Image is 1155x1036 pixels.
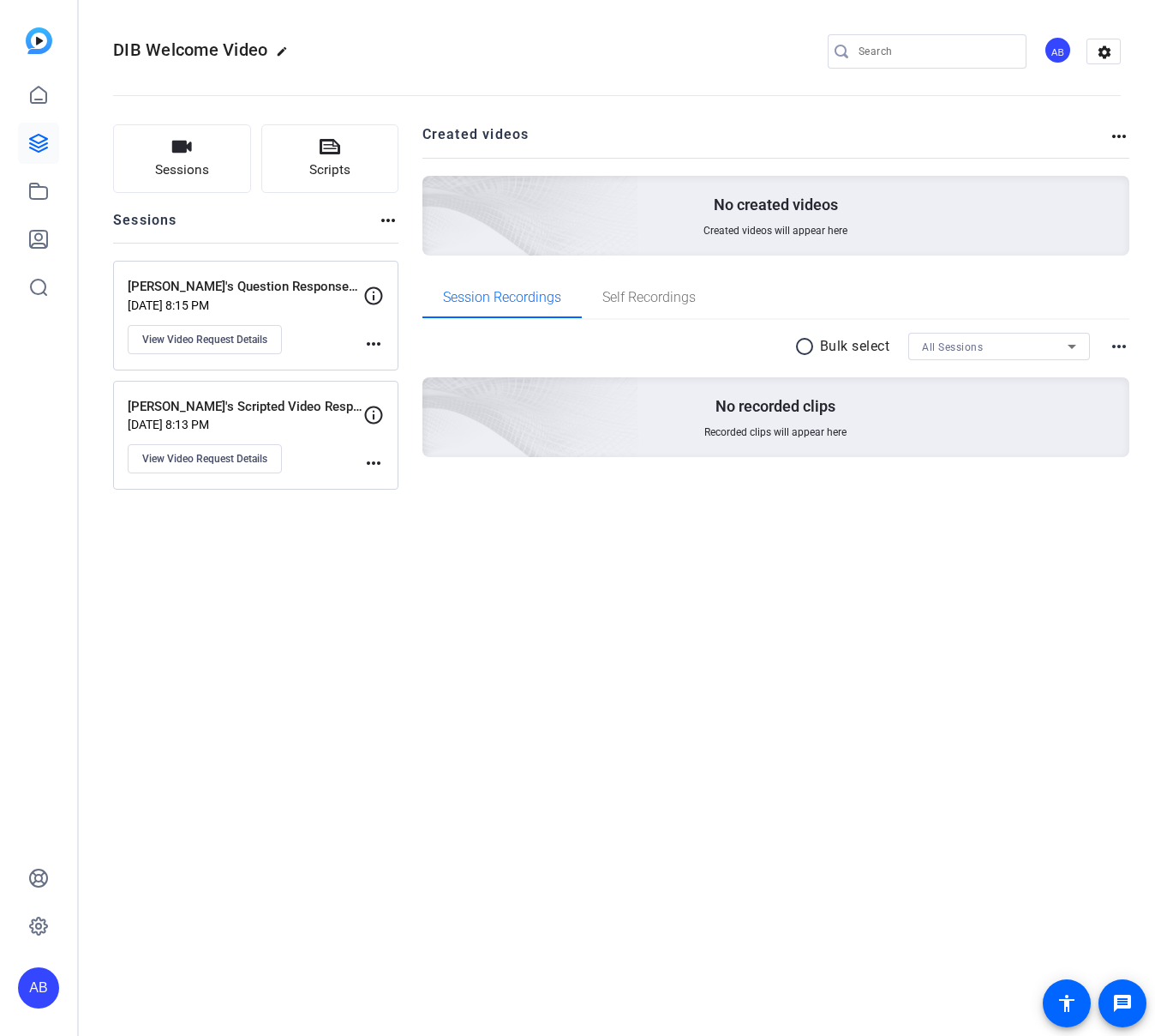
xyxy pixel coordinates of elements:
[715,396,835,417] p: No recorded clips
[443,291,561,304] span: Session Recordings
[128,325,282,354] button: View Video Request Details
[230,6,639,378] img: Creted videos background
[128,298,363,312] p: [DATE] 8:15 PM
[230,208,639,580] img: embarkstudio-empty-session.png
[128,277,363,297] p: [PERSON_NAME]'s Question Responses Recordings
[18,967,59,1009] div: AB
[1044,36,1072,64] div: AB
[276,45,296,66] mat-icon: edit
[1109,126,1129,147] mat-icon: more_horiz
[128,418,363,431] p: [DATE] 8:13 PM
[794,336,820,357] mat-icon: radio_button_unchecked
[859,41,1013,62] input: Search
[363,453,384,473] mat-icon: more_horiz
[922,341,983,353] span: All Sessions
[704,425,847,439] span: Recorded clips will appear here
[1044,36,1074,66] ngx-avatar: Andrew Burklund
[1087,39,1122,65] mat-icon: settings
[142,333,267,346] span: View Video Request Details
[602,291,696,304] span: Self Recordings
[113,210,177,243] h2: Sessions
[363,334,384,354] mat-icon: more_horiz
[113,39,267,60] span: DIB Welcome Video
[378,210,398,231] mat-icon: more_horiz
[155,160,209,180] span: Sessions
[703,224,847,238] span: Created videos will appear here
[128,397,363,417] p: [PERSON_NAME]'s Scripted Video Response
[820,336,890,357] p: Bulk select
[261,124,399,193] button: Scripts
[26,27,52,54] img: blue-gradient.svg
[309,160,350,180] span: Scripts
[1112,993,1133,1014] mat-icon: message
[714,195,838,215] p: No created videos
[422,124,1110,158] h2: Created videos
[1109,336,1129,357] mat-icon: more_horiz
[128,444,282,473] button: View Video Request Details
[142,452,267,466] span: View Video Request Details
[113,124,251,193] button: Sessions
[1056,993,1077,1014] mat-icon: accessibility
